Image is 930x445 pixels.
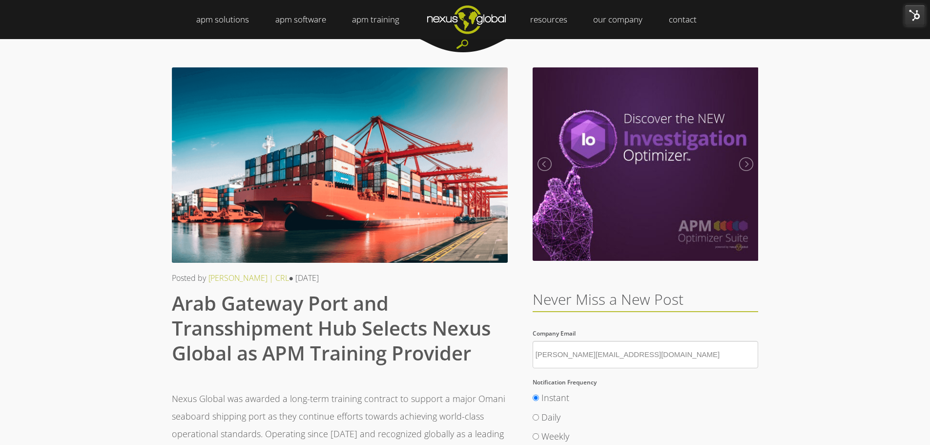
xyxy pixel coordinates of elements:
span: Never Miss a New Post [533,289,683,309]
span: Daily [541,411,560,423]
span: Instant [541,392,569,403]
span: Company Email [533,329,576,338]
span: Posted by [172,273,206,283]
input: Weekly [533,433,539,440]
span: Notification Frequency [533,378,597,386]
span: Arab Gateway Port and Transshipment Hub Selects Nexus Global as APM Training Provider [172,290,491,366]
input: Company Email [533,341,759,368]
img: HubSpot Tools Menu Toggle [905,5,925,25]
a: [PERSON_NAME] | CRL [208,273,289,283]
span: ● [DATE] [289,273,319,283]
input: Instant [533,395,539,401]
span: Weekly [541,430,569,442]
img: Meet the New Investigation Optimizer | September 2020 [533,67,759,261]
input: Daily [533,414,539,421]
